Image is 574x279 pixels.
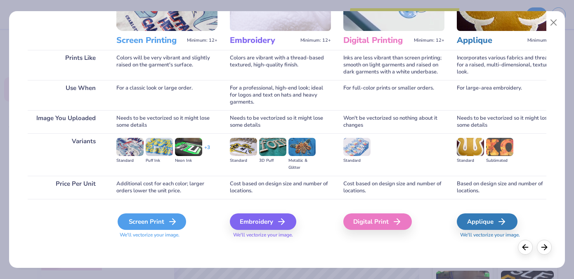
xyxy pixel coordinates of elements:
[343,80,444,110] div: For full-color prints or smaller orders.
[343,110,444,133] div: Won't be vectorized so nothing about it changes
[28,110,104,133] div: Image You Uploaded
[457,157,484,164] div: Standard
[230,110,331,133] div: Needs to be vectorized so it might lose some details
[28,176,104,199] div: Price Per Unit
[457,110,558,133] div: Needs to be vectorized so it might lose some details
[175,138,202,156] img: Neon Ink
[343,35,411,46] h3: Digital Printing
[116,80,217,110] div: For a classic look or large order.
[343,50,444,80] div: Inks are less vibrant than screen printing; smooth on light garments and raised on dark garments ...
[457,232,558,239] span: We'll vectorize your image.
[116,176,217,199] div: Additional cost for each color; larger orders lower the unit price.
[116,232,217,239] span: We'll vectorize your image.
[457,50,558,80] div: Incorporates various fabrics and threads for a raised, multi-dimensional, textured look.
[116,35,184,46] h3: Screen Printing
[230,35,297,46] h3: Embroidery
[457,35,524,46] h3: Applique
[300,38,331,43] span: Minimum: 12+
[230,80,331,110] div: For a professional, high-end look; ideal for logos and text on hats and heavy garments.
[146,138,173,156] img: Puff Ink
[343,176,444,199] div: Cost based on design size and number of locations.
[457,138,484,156] img: Standard
[28,133,104,176] div: Variants
[457,176,558,199] div: Based on design size and number of locations.
[486,157,513,164] div: Sublimated
[230,232,331,239] span: We'll vectorize your image.
[343,138,371,156] img: Standard
[457,80,558,110] div: For large-area embroidery.
[288,157,316,171] div: Metallic & Glitter
[116,138,144,156] img: Standard
[28,80,104,110] div: Use When
[343,213,412,230] div: Digital Print
[230,176,331,199] div: Cost based on design size and number of locations.
[486,138,513,156] img: Sublimated
[259,138,286,156] img: 3D Puff
[230,138,257,156] img: Standard
[28,50,104,80] div: Prints Like
[546,15,562,31] button: Close
[414,38,444,43] span: Minimum: 12+
[527,38,558,43] span: Minimum: 12+
[116,50,217,80] div: Colors will be very vibrant and slightly raised on the garment's surface.
[230,50,331,80] div: Colors are vibrant with a thread-based textured, high-quality finish.
[118,213,186,230] div: Screen Print
[187,38,217,43] span: Minimum: 12+
[457,213,517,230] div: Applique
[175,157,202,164] div: Neon Ink
[230,157,257,164] div: Standard
[116,110,217,133] div: Needs to be vectorized so it might lose some details
[343,157,371,164] div: Standard
[259,157,286,164] div: 3D Puff
[116,157,144,164] div: Standard
[146,157,173,164] div: Puff Ink
[230,213,296,230] div: Embroidery
[288,138,316,156] img: Metallic & Glitter
[204,144,210,158] div: + 3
